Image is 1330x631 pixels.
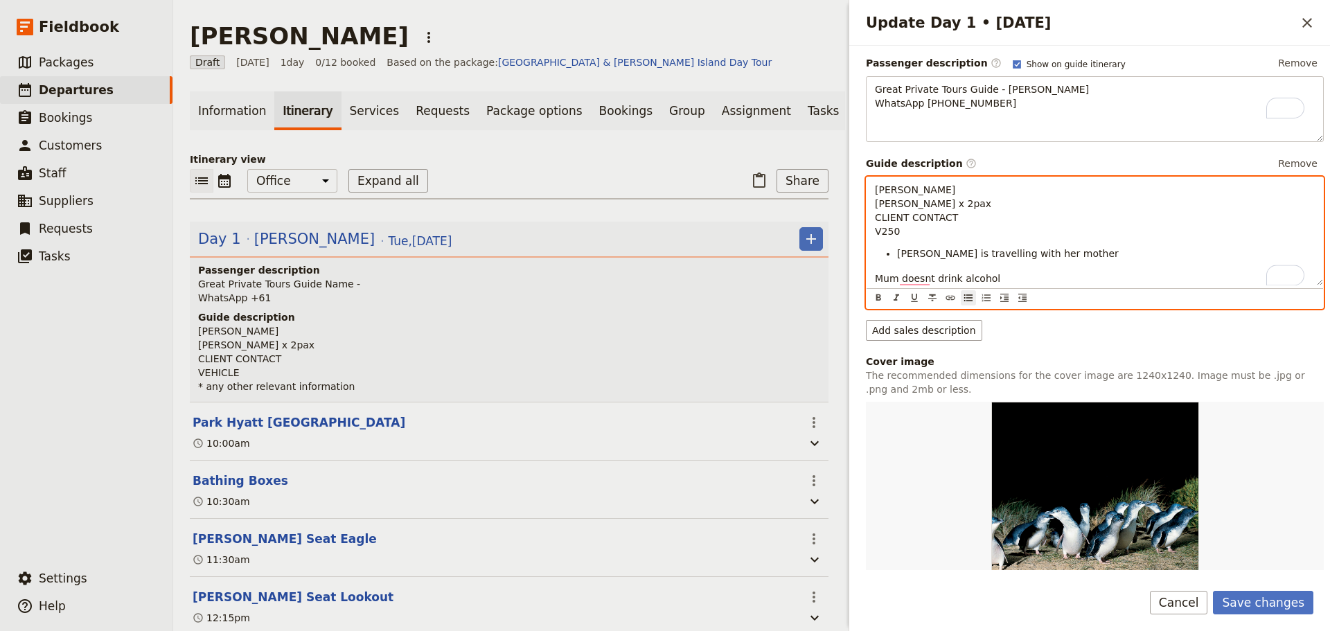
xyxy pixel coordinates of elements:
[943,290,958,305] button: Insert link
[315,55,375,69] span: 0/12 booked
[979,290,994,305] button: Numbered list
[966,158,977,169] span: ​
[1272,153,1324,174] button: Remove
[198,263,823,277] h4: Passenger description
[190,22,409,50] h1: [PERSON_NAME]
[39,166,66,180] span: Staff
[254,229,375,249] span: [PERSON_NAME]
[213,169,236,193] button: Calendar view
[39,249,71,263] span: Tasks
[991,57,1002,69] span: ​
[591,91,661,130] a: Bookings
[39,139,102,152] span: Customers
[39,194,94,208] span: Suppliers
[193,472,288,489] button: Edit this itinerary item
[661,91,713,130] a: Group
[1015,290,1030,305] button: Decrease indent
[875,273,1000,284] span: Mum doesnt drink alcohol
[281,55,305,69] span: 1 day
[925,290,940,305] button: Format strikethrough
[190,55,225,69] span: Draft
[867,177,1323,285] div: To enrich screen reader interactions, please activate Accessibility in Grammarly extension settings
[802,585,826,609] button: Actions
[777,169,828,193] button: Share
[387,55,772,69] span: Based on the package:
[866,12,1295,33] h2: Update Day 1 • [DATE]
[190,169,213,193] button: List view
[802,469,826,492] button: Actions
[198,326,355,392] span: [PERSON_NAME] [PERSON_NAME] x 2pax CLIENT CONTACT VEHICLE * any other relevant information
[867,77,1323,141] div: To enrich screen reader interactions, please activate Accessibility in Grammarly extension settings
[866,368,1324,396] p: The recommended dimensions for the cover image are 1240x1240. Image must be .jpg or .png and 2mb ...
[417,26,441,49] button: Actions
[190,91,274,130] a: Information
[193,495,250,508] div: 10:30am
[407,91,478,130] a: Requests
[193,553,250,567] div: 11:30am
[190,152,828,166] p: Itinerary view
[193,611,250,625] div: 12:15pm
[1295,11,1319,35] button: Close drawer
[907,290,922,305] button: Format underline
[961,290,976,305] button: Bulleted list
[388,233,452,249] span: Tue , [DATE]
[39,111,92,125] span: Bookings
[193,531,377,547] button: Edit this itinerary item
[897,248,1119,259] span: [PERSON_NAME] is travelling with her mother
[875,184,991,237] span: [PERSON_NAME] [PERSON_NAME] x 2pax CLIENT CONTACT V250
[198,278,364,303] span: Great Private Tours Guide Name - WhatsApp +61
[1272,53,1324,73] button: Remove
[802,411,826,434] button: Actions
[236,55,269,69] span: [DATE]
[997,290,1012,305] button: Increase indent
[866,56,1002,70] label: Passenger description
[866,157,977,170] label: Guide description
[866,355,1324,368] div: Cover image
[875,84,1089,109] span: Great Private Tours Guide - [PERSON_NAME] WhatsApp [PHONE_NUMBER]
[193,414,405,431] button: Edit this itinerary item
[198,310,823,324] h4: Guide description
[39,17,119,37] span: Fieldbook
[991,402,1199,610] img: https://d33jgr8dhgav85.cloudfront.net/667bd3a61fb3dd5259ba7474/68be6764b77c555aef4cbc01?Expires=1...
[1150,591,1208,614] button: Cancel
[198,229,452,249] button: Edit day information
[39,55,94,69] span: Packages
[39,83,114,97] span: Departures
[39,571,87,585] span: Settings
[799,91,848,130] a: Tasks
[274,91,341,130] a: Itinerary
[39,599,66,613] span: Help
[866,320,982,341] button: Add sales description
[802,527,826,551] button: Actions
[193,589,393,605] button: Edit this itinerary item
[799,227,823,251] button: Add
[889,290,904,305] button: Format italic
[39,222,93,235] span: Requests
[193,436,250,450] div: 10:00am
[747,169,771,193] button: Paste itinerary item
[198,229,241,249] span: Day 1
[348,169,428,193] button: Expand all
[871,290,886,305] button: Format bold
[1213,591,1313,614] button: Save changes
[478,91,590,130] a: Package options
[498,57,772,68] a: [GEOGRAPHIC_DATA] & [PERSON_NAME] Island Day Tour
[342,91,408,130] a: Services
[713,91,799,130] a: Assignment
[1027,59,1126,70] span: Show on guide itinerary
